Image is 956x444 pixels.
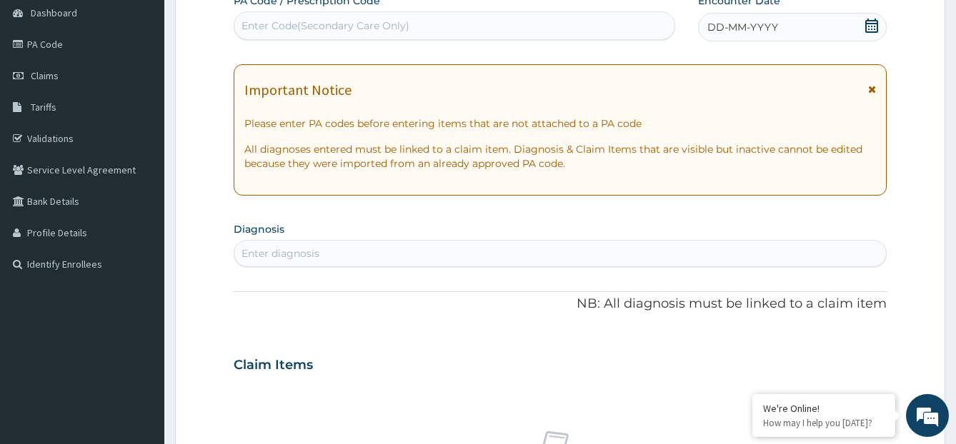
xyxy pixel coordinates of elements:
[707,20,778,34] span: DD-MM-YYYY
[234,222,284,236] label: Diagnosis
[7,294,272,344] textarea: Type your message and hit 'Enter'
[244,82,352,98] h1: Important Notice
[31,69,59,82] span: Claims
[234,358,313,373] h3: Claim Items
[83,132,197,276] span: We're online!
[763,417,885,429] p: How may I help you today?
[31,101,56,113] span: Tariffs
[31,6,77,19] span: Dashboard
[244,116,877,131] p: Please enter PA codes before entering items that are not attached to a PA code
[242,19,409,33] div: Enter Code(Secondary Care Only)
[244,142,877,171] p: All diagnoses entered must be linked to a claim item. Diagnosis & Claim Items that are visible bu...
[26,71,58,107] img: d_794563401_company_1708531726252_794563401
[242,246,319,261] div: Enter diagnosis
[234,7,269,41] div: Minimize live chat window
[74,80,240,99] div: Chat with us now
[234,295,887,313] p: NB: All diagnosis must be linked to a claim item
[763,402,885,415] div: We're Online!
